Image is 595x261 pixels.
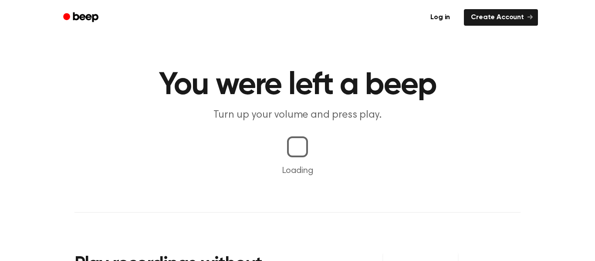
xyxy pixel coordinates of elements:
[74,70,521,101] h1: You were left a beep
[422,7,459,27] a: Log in
[57,9,106,26] a: Beep
[130,108,465,122] p: Turn up your volume and press play.
[464,9,538,26] a: Create Account
[10,164,585,177] p: Loading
